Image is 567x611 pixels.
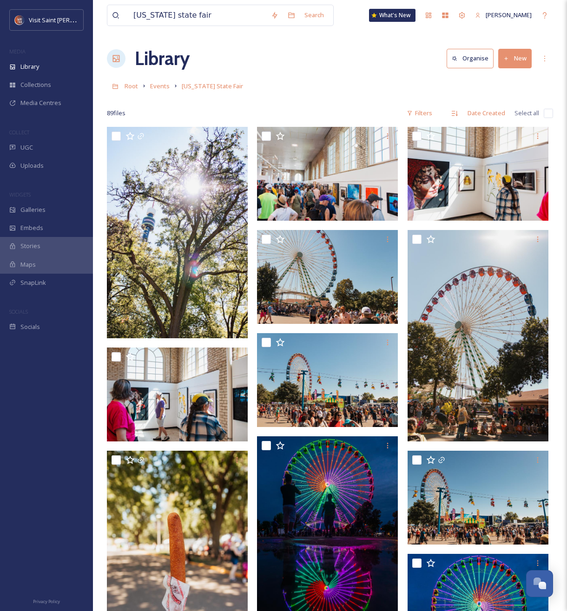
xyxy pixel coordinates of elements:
[20,242,40,250] span: Stories
[15,15,24,25] img: Visit%20Saint%20Paul%20Updated%20Profile%20Image.jpg
[9,191,31,198] span: WIDGETS
[182,82,243,90] span: [US_STATE] State Fair
[135,45,190,72] a: Library
[408,230,548,441] img: MNStateFair (4).jpg
[125,82,138,90] span: Root
[447,49,494,68] button: Organise
[125,80,138,92] a: Root
[369,9,415,22] a: What's New
[498,49,532,68] button: New
[129,5,266,26] input: Search your library
[514,109,539,118] span: Select all
[408,451,548,545] img: MNStateFair (1).jpg
[300,6,329,24] div: Search
[150,82,170,90] span: Events
[408,127,548,221] img: MNStateFair (7).jpg
[20,99,61,107] span: Media Centres
[463,104,510,122] div: Date Created
[107,127,248,338] img: MNStateFair (9).jpg
[150,80,170,92] a: Events
[9,308,28,315] span: SOCIALS
[257,230,398,324] img: MNStateFair (5).jpg
[470,6,536,24] a: [PERSON_NAME]
[20,223,43,232] span: Embeds
[20,205,46,214] span: Galleries
[9,129,29,136] span: COLLECT
[33,598,60,604] span: Privacy Policy
[107,348,248,441] img: MNStateFair (6).jpg
[33,595,60,606] a: Privacy Policy
[486,11,532,19] span: [PERSON_NAME]
[447,49,498,68] a: Organise
[9,48,26,55] span: MEDIA
[257,127,398,221] img: MNStateFair (8).jpg
[20,260,36,269] span: Maps
[526,570,553,597] button: Open Chat
[20,62,39,71] span: Library
[107,109,125,118] span: 89 file s
[20,278,46,287] span: SnapLink
[182,80,243,92] a: [US_STATE] State Fair
[257,333,398,427] img: MNStateFair (2).jpg
[29,15,103,24] span: Visit Saint [PERSON_NAME]
[20,80,51,89] span: Collections
[20,143,33,152] span: UGC
[20,161,44,170] span: Uploads
[402,104,437,122] div: Filters
[20,322,40,331] span: Socials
